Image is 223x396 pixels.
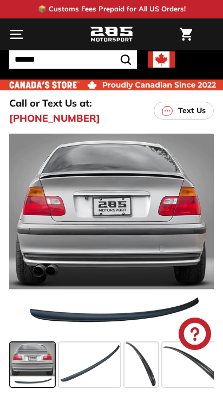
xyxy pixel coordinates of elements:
p: Call or Text Us at: [9,96,92,110]
img: Logo_285_Motorsport_areodynamics_components [90,25,133,44]
a: [PHONE_NUMBER] [9,111,100,126]
p: Text Us [178,105,206,116]
a: Text Us [154,102,214,120]
a: Cart [174,19,198,50]
inbox-online-store-chat: Shopify online store chat [175,318,214,353]
p: 📦 Customs Fees Prepaid for All US Orders! [38,4,186,15]
input: Search [9,50,137,69]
